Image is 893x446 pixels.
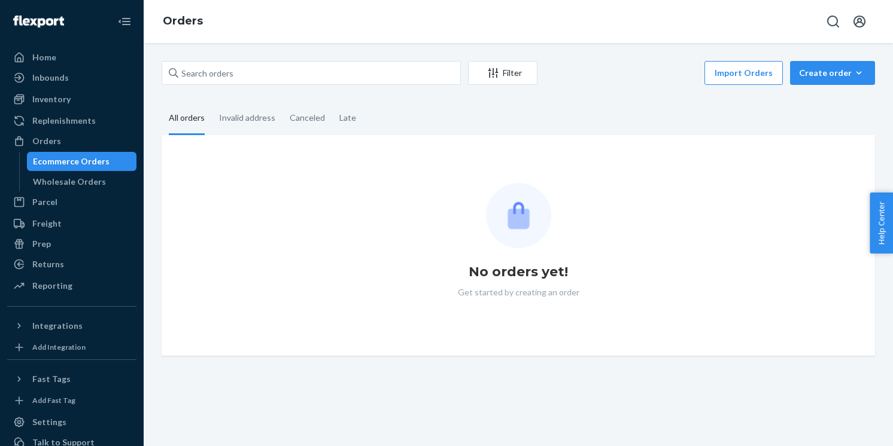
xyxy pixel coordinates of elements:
[7,393,136,408] a: Add Fast Tag
[821,10,845,33] button: Open Search Box
[32,258,64,270] div: Returns
[7,369,136,389] button: Fast Tags
[32,135,61,147] div: Orders
[32,238,51,250] div: Prep
[799,67,866,79] div: Create order
[32,395,75,405] div: Add Fast Tag
[7,316,136,335] button: Integrations
[469,67,537,79] div: Filter
[7,255,136,274] a: Returns
[468,61,537,85] button: Filter
[32,72,69,84] div: Inbounds
[32,342,86,352] div: Add Integration
[32,196,57,208] div: Parcel
[7,68,136,87] a: Inbounds
[7,90,136,109] a: Inventory
[848,10,871,33] button: Open account menu
[32,93,71,105] div: Inventory
[13,16,64,28] img: Flexport logo
[153,4,212,39] ol: breadcrumbs
[32,373,71,385] div: Fast Tags
[33,155,110,167] div: Ecommerce Orders
[458,286,579,298] p: Get started by creating an order
[7,193,136,212] a: Parcel
[290,102,325,133] div: Canceled
[339,102,356,133] div: Late
[870,193,893,253] button: Help Center
[32,320,83,332] div: Integrations
[219,102,275,133] div: Invalid address
[113,10,136,33] button: Close Navigation
[7,214,136,233] a: Freight
[32,280,72,292] div: Reporting
[32,51,56,63] div: Home
[7,340,136,355] a: Add Integration
[704,61,783,85] button: Import Orders
[162,61,461,85] input: Search orders
[27,172,137,191] a: Wholesale Orders
[169,102,205,135] div: All orders
[32,115,96,127] div: Replenishments
[790,61,875,85] button: Create order
[7,276,136,295] a: Reporting
[7,111,136,130] a: Replenishments
[32,416,66,428] div: Settings
[32,218,62,230] div: Freight
[469,262,568,282] h1: No orders yet!
[7,234,136,253] a: Prep
[486,183,551,248] img: Empty list
[163,14,203,28] a: Orders
[7,48,136,67] a: Home
[7,132,136,151] a: Orders
[7,413,136,432] a: Settings
[27,152,137,171] a: Ecommerce Orders
[33,176,106,188] div: Wholesale Orders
